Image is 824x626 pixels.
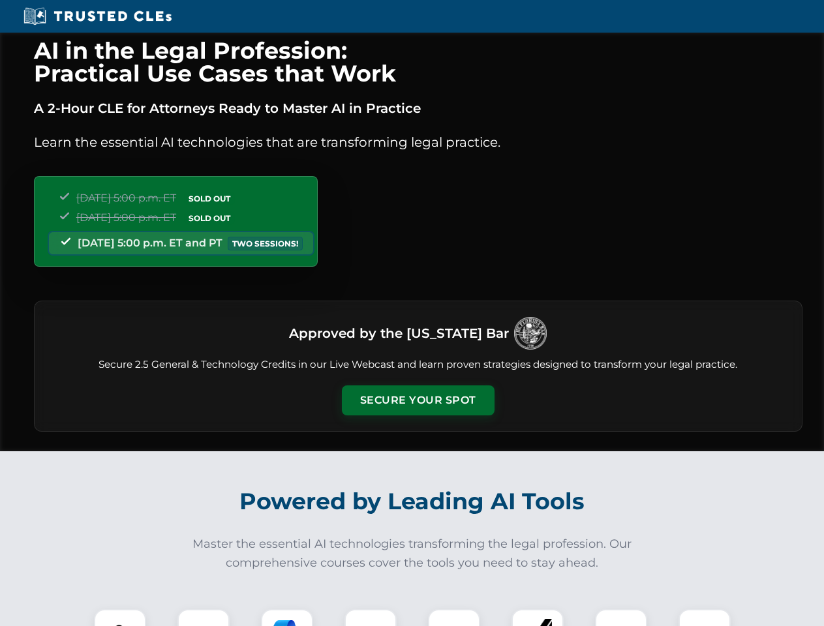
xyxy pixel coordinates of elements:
button: Secure Your Spot [342,385,495,415]
p: Secure 2.5 General & Technology Credits in our Live Webcast and learn proven strategies designed ... [50,357,786,372]
span: SOLD OUT [184,192,235,205]
h3: Approved by the [US_STATE] Bar [289,321,509,345]
span: [DATE] 5:00 p.m. ET [76,211,176,224]
span: SOLD OUT [184,211,235,225]
p: Master the essential AI technologies transforming the legal profession. Our comprehensive courses... [184,535,641,573]
h2: Powered by Leading AI Tools [51,479,774,524]
span: [DATE] 5:00 p.m. ET [76,192,176,204]
img: Logo [514,317,547,350]
img: Trusted CLEs [20,7,175,26]
p: A 2-Hour CLE for Attorneys Ready to Master AI in Practice [34,98,802,119]
p: Learn the essential AI technologies that are transforming legal practice. [34,132,802,153]
h1: AI in the Legal Profession: Practical Use Cases that Work [34,39,802,85]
